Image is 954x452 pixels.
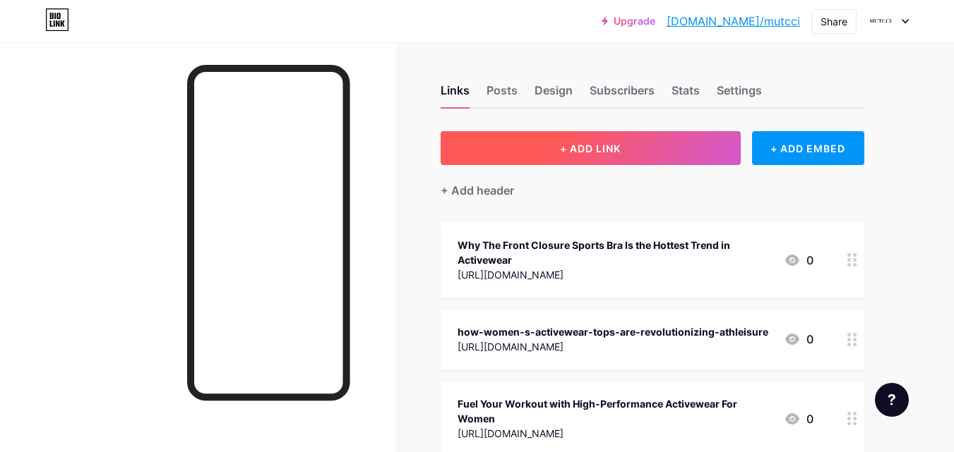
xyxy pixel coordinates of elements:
div: + ADD EMBED [752,131,864,165]
div: 0 [784,252,813,269]
div: [URL][DOMAIN_NAME] [458,426,773,441]
div: Why The Front Closure Sports Bra Is the Hottest Trend in Activewear [458,238,773,267]
button: + ADD LINK [441,131,741,165]
div: [URL][DOMAIN_NAME] [458,267,773,282]
a: [DOMAIN_NAME]/mutcci [667,13,800,30]
div: Fuel Your Workout with High-Performance Activewear For Women [458,396,773,426]
div: Subscribers [590,82,655,107]
div: how-women-s-activewear-tops-are-revolutionizing-athleisure [458,324,768,339]
div: + Add header [441,182,514,199]
div: Posts [487,82,518,107]
div: Links [441,82,470,107]
img: Mutcci [867,8,894,35]
div: Share [821,14,847,29]
div: 0 [784,410,813,427]
div: [URL][DOMAIN_NAME] [458,339,768,354]
div: 0 [784,331,813,348]
a: Upgrade [602,16,655,27]
div: Stats [672,82,700,107]
div: Settings [717,82,762,107]
div: Design [535,82,573,107]
span: + ADD LINK [560,142,621,154]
